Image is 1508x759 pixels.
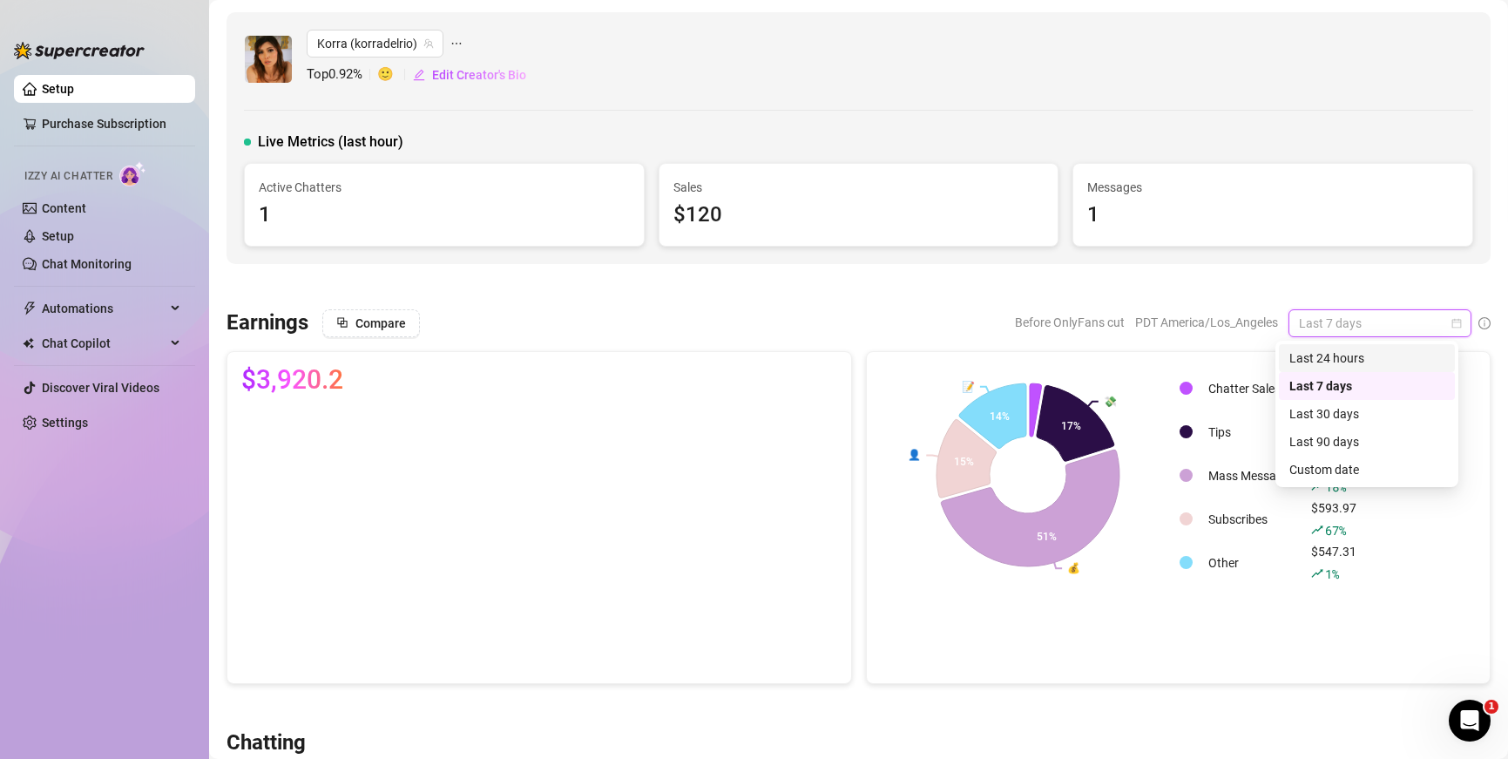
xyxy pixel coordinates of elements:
[450,30,463,58] span: ellipsis
[1449,700,1491,742] iframe: Intercom live chat
[1325,522,1345,539] span: 67 %
[1067,561,1080,574] text: 💰
[1135,309,1278,335] span: PDT America/Los_Angeles
[307,64,377,85] span: Top 0.92 %
[322,309,420,337] button: Compare
[1279,456,1455,484] div: Custom date
[24,168,112,185] span: Izzy AI Chatter
[1279,372,1455,400] div: Last 7 days
[1289,376,1444,396] div: Last 7 days
[1087,178,1458,197] span: Messages
[1201,542,1302,584] td: Other
[258,132,403,152] span: Live Metrics (last hour)
[42,229,74,243] a: Setup
[1279,400,1455,428] div: Last 30 days
[1451,318,1462,329] span: calendar
[245,36,292,83] img: Korra (@korradelrio)
[42,381,159,395] a: Discover Viral Videos
[1478,317,1491,329] span: info-circle
[119,161,146,186] img: AI Chatter
[1289,460,1444,479] div: Custom date
[1201,368,1302,410] td: Chatter Sales
[423,38,434,49] span: team
[908,448,921,461] text: 👤
[42,295,166,322] span: Automations
[1299,310,1461,336] span: Last 7 days
[355,316,406,330] span: Compare
[377,64,412,85] span: 🙂
[1087,199,1458,232] div: 1
[1201,455,1302,497] td: Mass Messages
[42,329,166,357] span: Chat Copilot
[412,61,527,89] button: Edit Creator's Bio
[42,416,88,430] a: Settings
[42,110,181,138] a: Purchase Subscription
[1484,700,1498,714] span: 1
[1279,428,1455,456] div: Last 90 days
[14,42,145,59] img: logo-BBDzfeDw.svg
[42,82,74,96] a: Setup
[673,178,1045,197] span: Sales
[42,257,132,271] a: Chat Monitoring
[1311,498,1366,540] div: $593.97
[23,337,34,349] img: Chat Copilot
[42,201,86,215] a: Content
[1311,542,1366,584] div: $547.31
[1289,404,1444,424] div: Last 30 days
[673,199,1045,232] div: $120
[961,380,974,393] text: 📝
[336,316,348,329] span: block
[413,69,425,81] span: edit
[1201,411,1302,453] td: Tips
[1311,567,1323,579] span: rise
[1289,349,1444,368] div: Last 24 hours
[1103,394,1116,407] text: 💸
[23,302,37,315] span: thunderbolt
[259,178,630,197] span: Active Chatters
[1325,478,1345,495] span: 18 %
[432,68,526,82] span: Edit Creator's Bio
[227,729,306,757] h3: Chatting
[1279,344,1455,372] div: Last 24 hours
[317,30,433,57] span: Korra (korradelrio)
[1325,566,1338,582] span: 1 %
[1289,432,1444,451] div: Last 90 days
[1201,498,1302,540] td: Subscribes
[1015,309,1125,335] span: Before OnlyFans cut
[241,366,343,394] span: $3,920.2
[1311,524,1323,536] span: rise
[259,199,630,232] div: 1
[227,309,308,337] h3: Earnings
